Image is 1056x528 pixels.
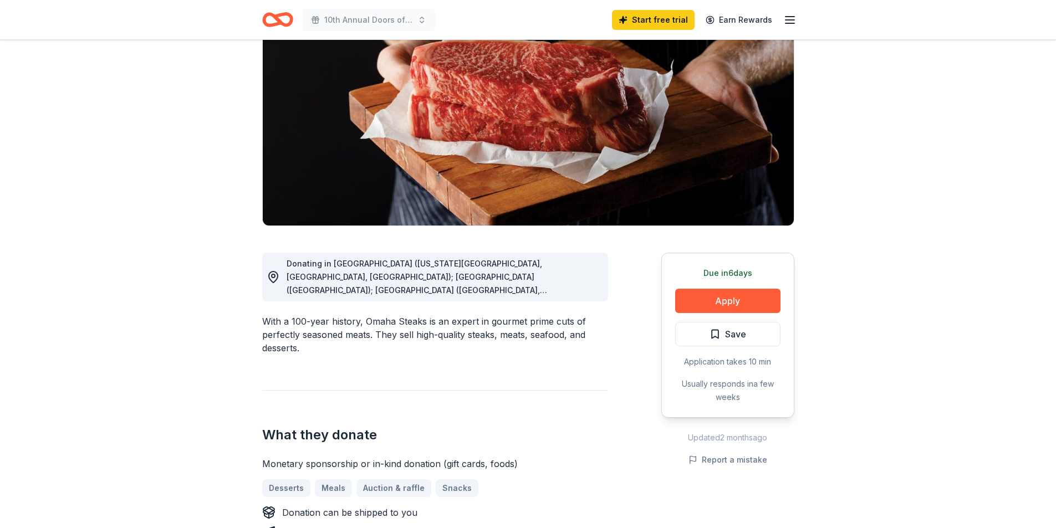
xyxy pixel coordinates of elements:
[612,10,695,30] a: Start free trial
[302,9,435,31] button: 10th Annual Doors of Opportunity Gala
[262,426,608,444] h2: What they donate
[262,479,310,497] a: Desserts
[688,453,767,467] button: Report a mistake
[699,10,779,30] a: Earn Rewards
[262,7,293,33] a: Home
[287,259,547,508] span: Donating in [GEOGRAPHIC_DATA] ([US_STATE][GEOGRAPHIC_DATA], [GEOGRAPHIC_DATA], [GEOGRAPHIC_DATA])...
[324,13,413,27] span: 10th Annual Doors of Opportunity Gala
[282,506,417,519] div: Donation can be shipped to you
[436,479,478,497] a: Snacks
[675,322,780,346] button: Save
[356,479,431,497] a: Auction & raffle
[675,355,780,368] div: Application takes 10 min
[675,377,780,404] div: Usually responds in a few weeks
[661,431,794,444] div: Updated 2 months ago
[675,289,780,313] button: Apply
[262,315,608,355] div: With a 100-year history, Omaha Steaks is an expert in gourmet prime cuts of perfectly seasoned me...
[263,14,794,225] img: Image for Omaha Steaks
[262,457,608,470] div: Monetary sponsorship or in-kind donation (gift cards, foods)
[315,479,352,497] a: Meals
[725,327,746,341] span: Save
[675,266,780,280] div: Due in 6 days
